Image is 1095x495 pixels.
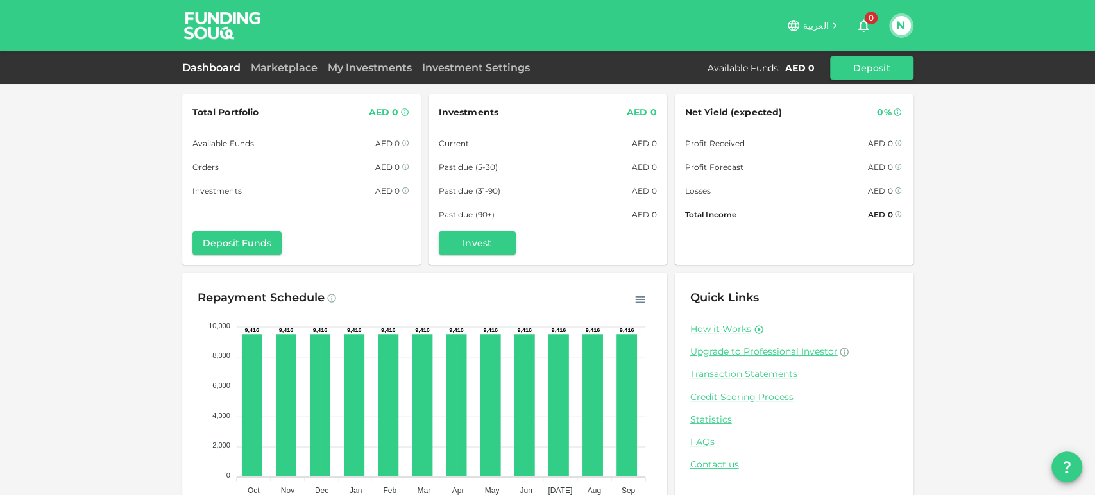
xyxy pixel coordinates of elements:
a: Transaction Statements [690,368,898,380]
tspan: Dec [314,485,328,494]
tspan: Jun [520,485,532,494]
span: Past due (31-90) [439,184,501,197]
div: AED 0 [632,137,657,150]
span: Past due (5-30) [439,160,498,174]
tspan: May [484,485,499,494]
div: AED 0 [375,184,400,197]
div: AED 0 [868,208,893,221]
tspan: 6,000 [212,382,230,389]
tspan: Apr [452,485,464,494]
span: Profit Received [685,137,745,150]
div: Available Funds : [708,62,780,74]
div: AED 0 [868,160,893,174]
tspan: 8,000 [212,351,230,359]
span: 0 [865,12,878,24]
span: Losses [685,184,711,197]
tspan: [DATE] [548,485,572,494]
button: Deposit Funds [192,231,282,255]
div: AED 0 [375,160,400,174]
a: Marketplace [246,62,323,74]
button: Deposit [830,56,913,80]
tspan: Feb [383,485,396,494]
button: N [892,16,911,35]
div: AED 0 [632,208,657,221]
tspan: 0 [226,471,230,479]
tspan: 4,000 [212,412,230,419]
div: 0% [877,105,891,121]
div: AED 0 [632,160,657,174]
button: Invest [439,231,516,255]
span: Total Income [685,208,736,221]
tspan: Mar [417,485,430,494]
tspan: Sep [621,485,635,494]
div: AED 0 [868,137,893,150]
a: Statistics [690,414,898,426]
a: FAQs [690,436,898,448]
a: Dashboard [182,62,246,74]
tspan: Jan [349,485,361,494]
span: Orders [192,160,219,174]
a: How it Works [690,323,751,335]
button: 0 [851,13,876,38]
tspan: 10,000 [208,322,230,330]
tspan: Nov [280,485,294,494]
tspan: Oct [247,485,259,494]
tspan: Aug [587,485,600,494]
a: Upgrade to Professional Investor [690,346,898,358]
span: Investments [439,105,498,121]
span: Upgrade to Professional Investor [690,346,838,357]
a: Contact us [690,458,898,471]
div: AED 0 [369,105,399,121]
span: Profit Forecast [685,160,744,174]
span: Investments [192,184,242,197]
span: Past due (90+) [439,208,495,221]
span: Current [439,137,470,150]
div: AED 0 [627,105,657,121]
span: Total Portfolio [192,105,259,121]
a: Investment Settings [417,62,535,74]
span: Available Funds [192,137,255,150]
div: Repayment Schedule [198,288,325,308]
div: AED 0 [375,137,400,150]
a: My Investments [323,62,417,74]
div: AED 0 [785,62,815,74]
tspan: 2,000 [212,441,230,449]
button: question [1051,451,1082,482]
a: Credit Scoring Process [690,391,898,403]
div: AED 0 [868,184,893,197]
div: AED 0 [632,184,657,197]
span: العربية [803,20,829,31]
span: Quick Links [690,290,760,305]
span: Net Yield (expected) [685,105,783,121]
